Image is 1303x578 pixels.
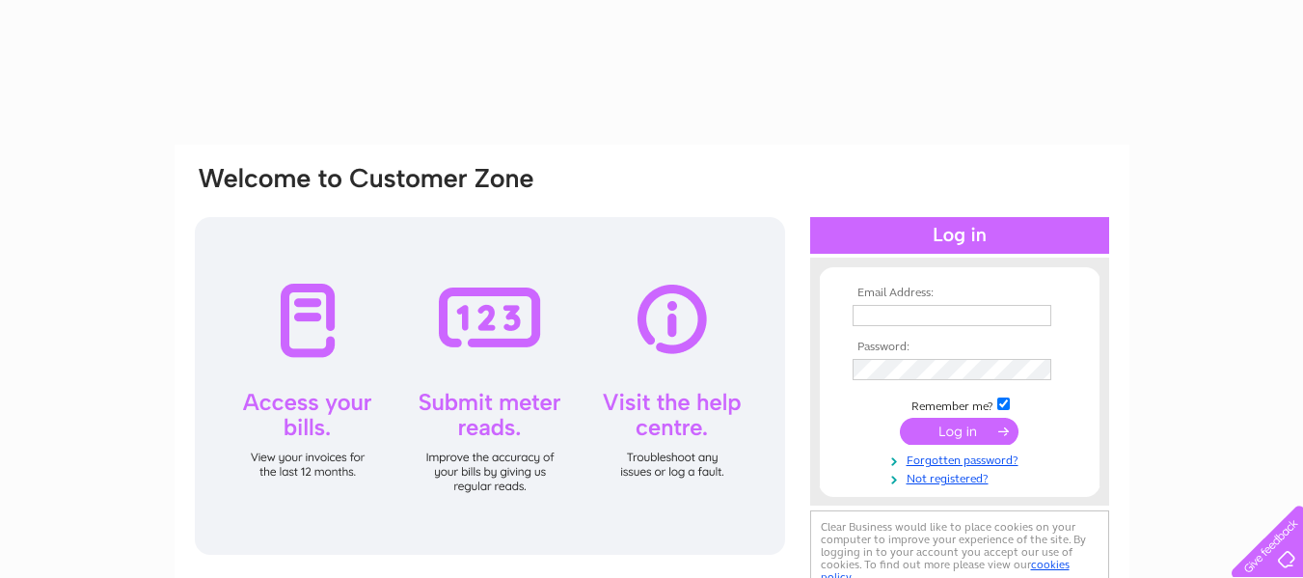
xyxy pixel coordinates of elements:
[848,341,1072,354] th: Password:
[853,468,1072,486] a: Not registered?
[848,395,1072,414] td: Remember me?
[848,287,1072,300] th: Email Address:
[900,418,1018,445] input: Submit
[853,450,1072,468] a: Forgotten password?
